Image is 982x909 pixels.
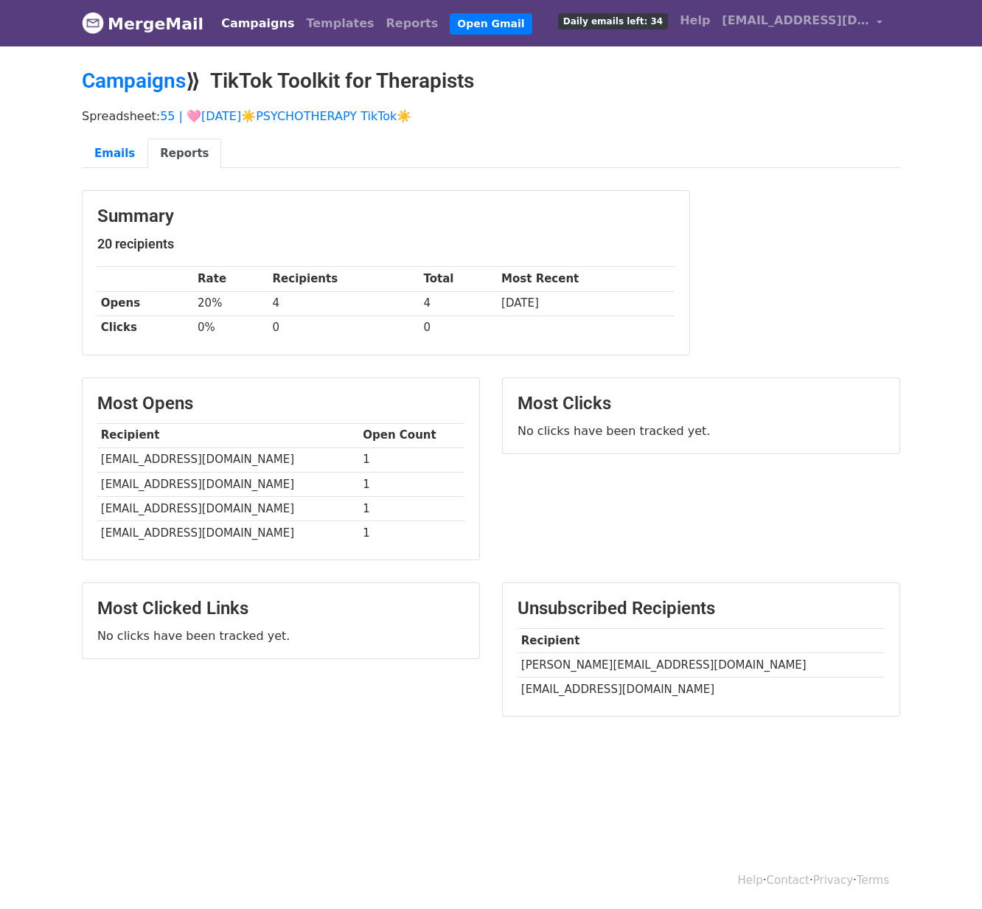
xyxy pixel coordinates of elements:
p: No clicks have been tracked yet. [97,628,464,644]
td: [EMAIL_ADDRESS][DOMAIN_NAME] [97,496,359,520]
td: [PERSON_NAME][EMAIL_ADDRESS][DOMAIN_NAME] [518,652,885,677]
td: 1 [359,472,464,496]
a: Daily emails left: 34 [552,6,674,35]
h3: Most Clicks [518,393,885,414]
td: [EMAIL_ADDRESS][DOMAIN_NAME] [518,678,885,702]
h3: Most Opens [97,393,464,414]
td: 4 [420,291,498,316]
a: Privacy [813,874,853,887]
td: 0 [420,316,498,340]
h3: Summary [97,206,675,227]
h3: Most Clicked Links [97,598,464,619]
th: Recipient [97,423,359,447]
td: 20% [194,291,269,316]
th: Most Recent [498,267,675,291]
td: 1 [359,447,464,472]
td: 1 [359,520,464,545]
a: MergeMail [82,8,203,39]
th: Rate [194,267,269,291]
h5: 20 recipients [97,236,675,252]
th: Recipients [269,267,420,291]
span: [EMAIL_ADDRESS][DOMAIN_NAME] [722,12,869,29]
td: 1 [359,496,464,520]
a: Templates [300,9,380,38]
a: Terms [857,874,889,887]
p: No clicks have been tracked yet. [518,423,885,439]
a: Help [674,6,716,35]
p: Spreadsheet: [82,108,900,124]
a: Campaigns [82,69,186,93]
img: MergeMail logo [82,12,104,34]
td: 0% [194,316,269,340]
a: Contact [767,874,809,887]
h3: Unsubscribed Recipients [518,598,885,619]
td: 4 [269,291,420,316]
a: Help [738,874,763,887]
a: 55 | 🩷[DATE]☀️PSYCHOTHERAPY TikTok☀️ [160,109,411,123]
h2: ⟫ TikTok Toolkit for Therapists [82,69,900,94]
td: [EMAIL_ADDRESS][DOMAIN_NAME] [97,520,359,545]
th: Opens [97,291,194,316]
td: [DATE] [498,291,675,316]
a: Reports [147,139,221,169]
th: Open Count [359,423,464,447]
td: [EMAIL_ADDRESS][DOMAIN_NAME] [97,472,359,496]
th: Clicks [97,316,194,340]
th: Total [420,267,498,291]
td: 0 [269,316,420,340]
a: Reports [380,9,445,38]
td: [EMAIL_ADDRESS][DOMAIN_NAME] [97,447,359,472]
a: [EMAIL_ADDRESS][DOMAIN_NAME] [716,6,888,41]
a: Emails [82,139,147,169]
th: Recipient [518,628,885,652]
a: Open Gmail [450,13,532,35]
a: Campaigns [215,9,300,38]
span: Daily emails left: 34 [558,13,668,29]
